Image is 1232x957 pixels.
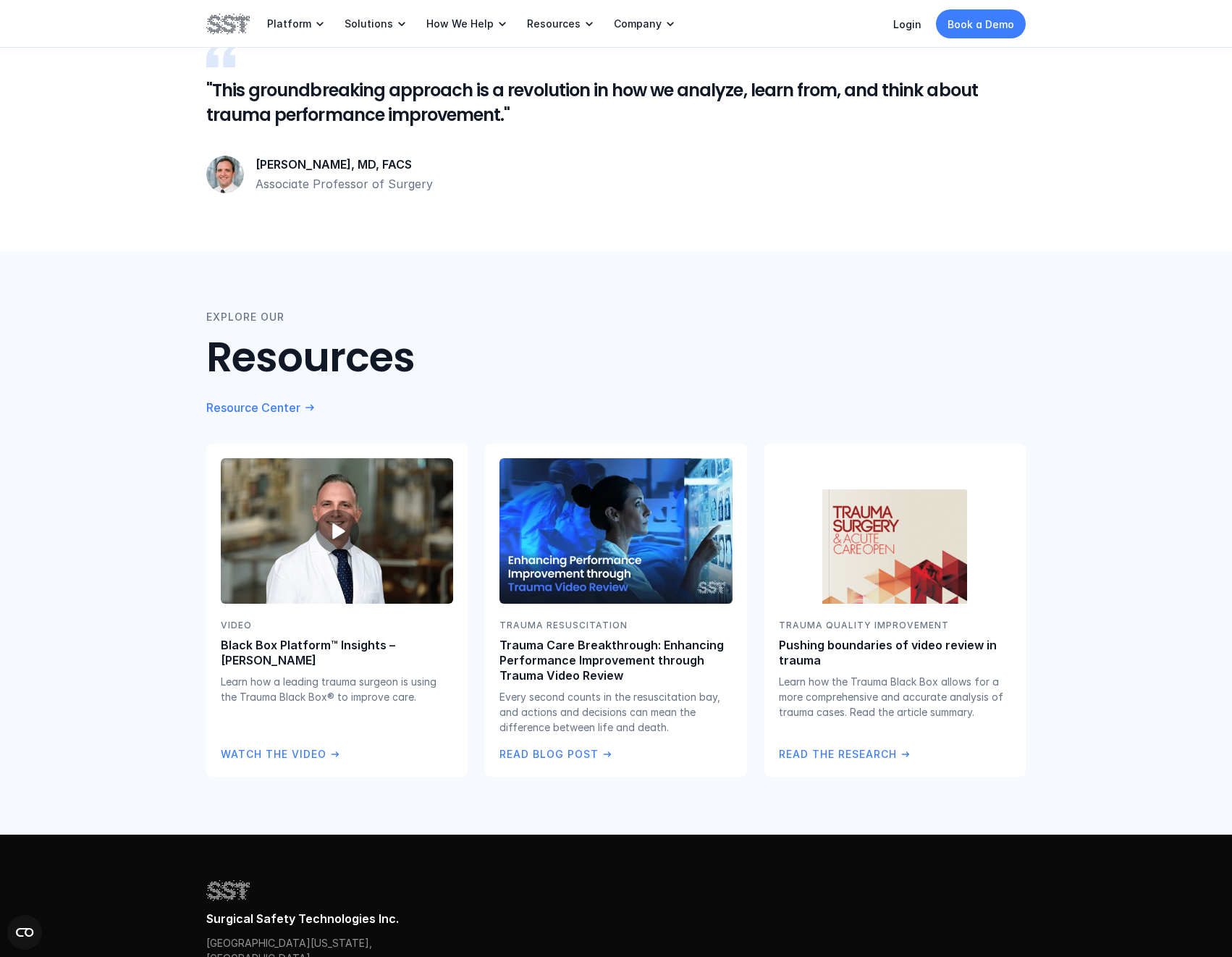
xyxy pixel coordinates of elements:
[936,9,1026,38] a: Book a Demo
[779,746,897,762] p: Read the Research
[499,458,732,604] img: Surgeon looking at a screen
[499,746,599,762] p: Read Blog Post
[206,878,250,903] img: SST logo
[764,444,1026,777] a: Trauma surgery and acute care open journal coverTRAUMA QUALITY IMPROVEMENTPushing boundaries of v...
[221,458,453,604] img: Dr. Ryan Dumas headshot
[893,18,921,30] a: Login
[7,915,42,950] button: Open CMP widget
[256,174,1026,192] p: Associate Professor of Surgery
[323,517,352,546] span: play_arrow
[206,78,1026,127] h5: "This groundbreaking approach is a revolution in how we analyze, learn from, and think about trau...
[485,444,746,777] a: Surgeon looking at a screenTRAUMA RESUSCITATIONTrauma Care Breakthrough: Enhancing Performance Im...
[206,334,1026,382] h2: Resources
[206,444,468,777] a: Dr. Ryan Dumas headshotplay_arrowVideoBlack Box Platform™ Insights – [PERSON_NAME]Learn how a lea...
[221,746,326,762] p: Watch the Video
[221,638,453,668] p: Black Box Platform™ Insights – [PERSON_NAME]
[948,17,1014,32] p: Book a Demo
[527,17,581,30] p: Resources
[221,674,453,704] p: Learn how a leading trauma surgeon is using the Trauma Black Box® to improve care.
[499,618,732,632] p: TRAUMA RESUSCITATION
[779,674,1011,720] p: Learn how the Trauma Black Box allows for a more comprehensive and accurate analysis of trauma ca...
[206,156,244,193] img: Ryan P. Dumas headshot
[499,689,732,735] p: Every second counts in the resuscitation bay, and actions and decisions can mean the difference b...
[256,156,1026,172] p: [PERSON_NAME], MD, FACS
[779,618,1011,632] p: TRAUMA QUALITY IMPROVEMENT
[267,17,311,30] p: Platform
[822,490,967,683] img: Trauma surgery and acute care open journal cover
[499,638,732,683] p: Trauma Care Breakthrough: Enhancing Performance Improvement through Trauma Video Review
[779,638,1011,668] p: Pushing boundaries of video review in trauma
[206,309,284,325] p: EXPLORE OUR
[206,911,1026,927] p: Surgical Safety Technologies Inc.
[614,17,662,30] p: Company
[206,400,300,415] p: Resource Center
[345,17,393,30] p: Solutions
[206,400,316,415] a: Resource Center
[426,17,494,30] p: How We Help
[221,618,453,632] p: Video
[206,12,250,36] img: SST logo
